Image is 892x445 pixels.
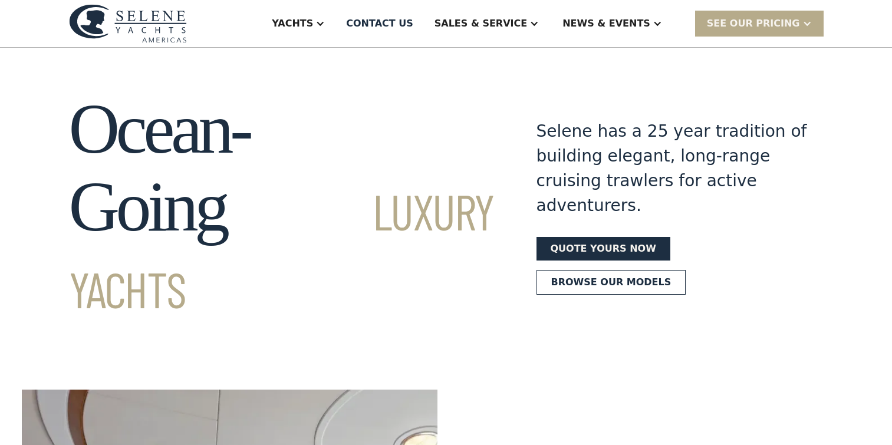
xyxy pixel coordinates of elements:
[695,11,824,36] div: SEE Our Pricing
[435,17,527,31] div: Sales & Service
[69,181,494,318] span: Luxury Yachts
[272,17,313,31] div: Yachts
[69,4,187,42] img: logo
[536,119,808,218] div: Selene has a 25 year tradition of building elegant, long-range cruising trawlers for active adven...
[562,17,650,31] div: News & EVENTS
[346,17,413,31] div: Contact US
[536,270,686,295] a: Browse our models
[536,237,670,261] a: Quote yours now
[69,90,494,324] h1: Ocean-Going
[707,17,800,31] div: SEE Our Pricing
